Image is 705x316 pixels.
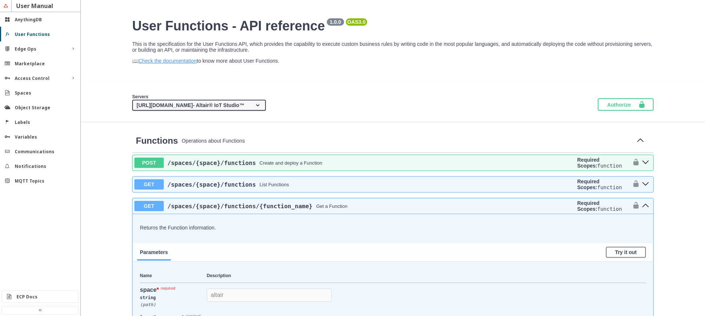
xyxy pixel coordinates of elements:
button: Authorize [598,98,654,111]
button: Collapse operation [634,135,646,146]
h2: User Functions - API reference [132,18,654,34]
span: GET [134,201,164,211]
div: string [140,293,207,302]
button: authorization button unlocked [629,200,640,212]
button: GET/spaces/{space}/functions/{function_name}Get a Function [134,201,574,211]
th: Description [207,269,646,283]
button: get ​/spaces​/{space}​/functions​/{function_name} [640,201,651,211]
div: ( path ) [140,302,207,307]
div: List Functions [260,182,289,187]
a: /spaces/{space}/functions [167,181,256,188]
button: POST/spaces/{space}/functionsCreate and deploy a Function [134,158,574,168]
p: Returns the Function information. [140,225,646,231]
button: get ​/spaces​/{space}​/functions [640,180,651,189]
div: Create and deploy a Function [260,160,322,166]
code: function [597,163,622,169]
span: Authorize [607,101,638,108]
span: Servers [132,94,148,99]
span: /spaces /{space} /functions [167,181,256,188]
code: function [597,184,622,190]
button: authorization button unlocked [629,157,640,169]
span: GET [134,179,164,190]
button: GET/spaces/{space}/functionsList Functions [134,179,574,190]
input: space [207,289,332,302]
pre: 1.0.0 [328,19,343,25]
span: Parameters [140,249,168,255]
button: authorization button unlocked [629,179,640,190]
a: /spaces/{space}/functions/{function_name} [167,203,312,210]
b: Required Scopes: [577,157,600,169]
b: Required Scopes: [577,200,600,212]
code: function [597,206,622,212]
a: /spaces/{space}/functions [167,159,256,166]
th: Name [140,269,207,283]
span: /spaces /{space} /functions /{function_name} [167,203,312,210]
div: space [140,287,202,293]
a: Check the documentation [138,58,197,64]
button: Try it out [606,247,646,258]
p: This is the specification for the User Functions API, which provides the capability to execute cu... [132,41,654,53]
span: POST [134,158,164,168]
p: Operations about Functions [182,138,631,144]
pre: OAS 3.0 [347,19,366,25]
p: 📖 to know more about User Functions. [132,58,654,64]
b: Required Scopes: [577,179,600,190]
div: Get a Function [316,203,347,209]
a: Functions [136,136,178,146]
span: /spaces /{space} /functions [167,159,256,166]
button: post ​/spaces​/{space}​/functions [640,158,651,168]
